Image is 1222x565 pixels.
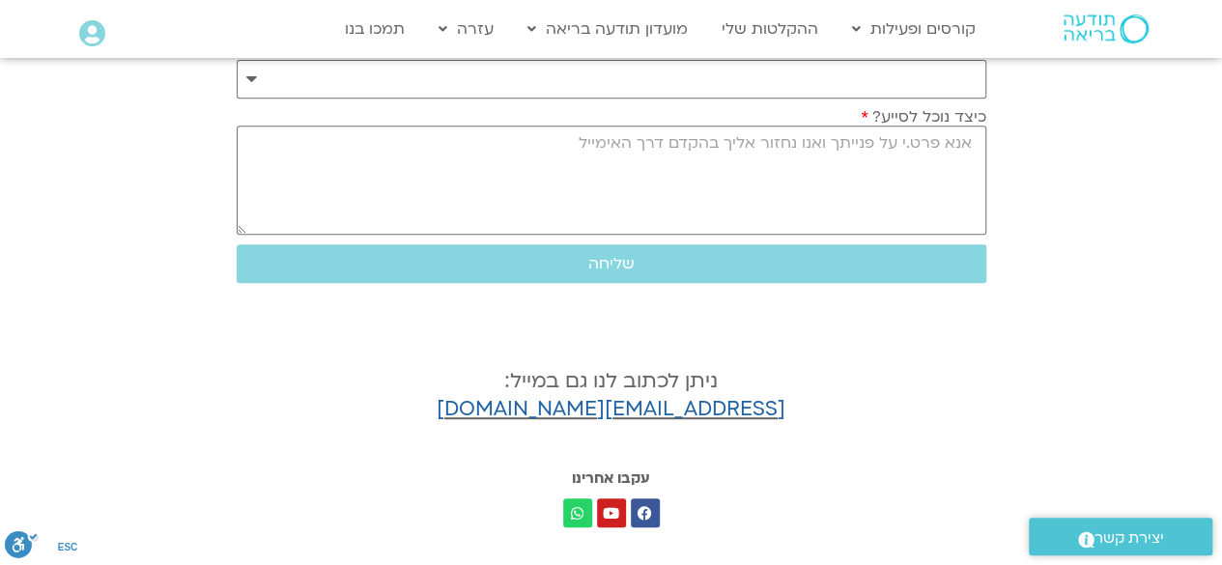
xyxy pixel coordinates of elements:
a: עזרה [429,11,503,47]
span: שליחה [588,255,635,272]
button: שליחה [237,244,986,283]
a: קורסים ופעילות [842,11,985,47]
span: יצירת קשר [1094,525,1164,551]
label: כיצד נוכל לסייע? [861,108,986,126]
a: ההקלטות שלי [712,11,828,47]
img: תודעה בריאה [1064,14,1149,43]
h3: עקבו אחרינו [246,468,977,488]
h4: ניתן לכתוב לנו גם במייל: [237,368,986,424]
a: תמכו בנו [335,11,414,47]
a: יצירת קשר [1029,518,1212,555]
a: מועדון תודעה בריאה [518,11,697,47]
a: [EMAIL_ADDRESS][DOMAIN_NAME] [437,395,785,423]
